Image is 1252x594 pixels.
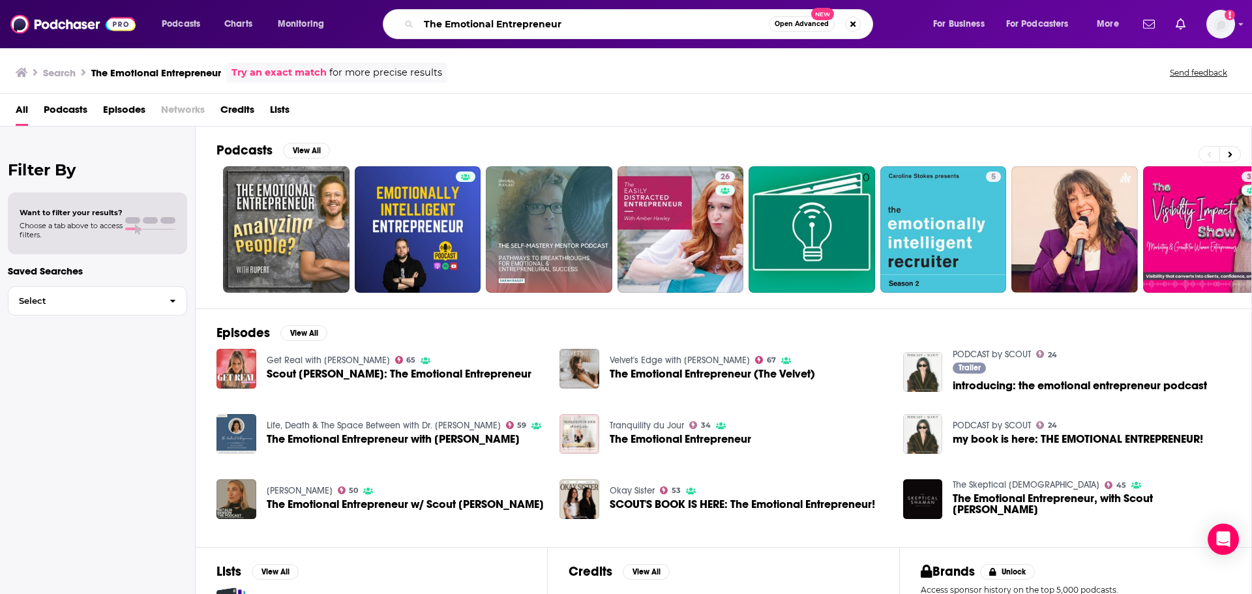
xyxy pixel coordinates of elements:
[1206,10,1235,38] span: Logged in as PTEPR25
[1036,350,1057,358] a: 24
[10,12,136,37] a: Podchaser - Follow, Share and Rate Podcasts
[8,160,187,179] h2: Filter By
[903,479,943,519] a: The Emotional Entrepreneur, with Scout Sobel
[559,479,599,519] img: SCOUT'S BOOK IS HERE: The Emotional Entrepreneur!
[216,414,256,454] img: The Emotional Entrepreneur with Scout Sobel
[1088,14,1135,35] button: open menu
[267,368,531,379] span: Scout [PERSON_NAME]: The Emotional Entrepreneur
[216,142,330,158] a: PodcastsView All
[1208,524,1239,555] div: Open Intercom Messenger
[618,166,744,293] a: 26
[998,14,1088,35] button: open menu
[1105,481,1126,489] a: 45
[610,499,875,510] span: SCOUT'S BOOK IS HERE: The Emotional Entrepreneur!
[103,99,145,126] span: Episodes
[269,14,341,35] button: open menu
[43,67,76,79] h3: Search
[224,15,252,33] span: Charts
[1206,10,1235,38] img: User Profile
[715,171,735,182] a: 26
[20,221,123,239] span: Choose a tab above to access filters.
[933,15,985,33] span: For Business
[267,434,520,445] a: The Emotional Entrepreneur with Scout Sobel
[231,65,327,80] a: Try an exact match
[953,349,1031,360] a: PODCAST by SCOUT
[749,166,875,293] a: 0
[419,14,769,35] input: Search podcasts, credits, & more...
[689,421,711,429] a: 34
[1097,15,1119,33] span: More
[220,99,254,126] span: Credits
[349,488,358,494] span: 50
[701,423,711,428] span: 34
[775,21,829,27] span: Open Advanced
[1225,10,1235,20] svg: Add a profile image
[1048,423,1057,428] span: 24
[1048,352,1057,358] span: 24
[986,171,1001,182] a: 5
[280,325,327,341] button: View All
[216,563,299,580] a: ListsView All
[16,99,28,126] a: All
[980,564,1036,580] button: Unlock
[216,349,256,389] a: Scout Sobel: The Emotional Entrepreneur
[610,434,751,445] a: The Emotional Entrepreneur
[161,99,205,126] span: Networks
[20,208,123,217] span: Want to filter your results?
[610,368,815,379] a: The Emotional Entrepreneur (The Velvet)
[767,357,776,363] span: 67
[270,99,290,126] a: Lists
[44,99,87,126] span: Podcasts
[1116,483,1126,488] span: 45
[953,493,1230,515] span: The Emotional Entrepreneur, with Scout [PERSON_NAME]
[216,14,260,35] a: Charts
[517,423,526,428] span: 59
[623,564,670,580] button: View All
[216,563,241,580] h2: Lists
[880,166,1007,293] a: 5
[953,479,1099,490] a: The Skeptical Shaman
[903,414,943,454] img: my book is here: THE EMOTIONAL ENTREPRENEUR!
[153,14,217,35] button: open menu
[610,485,655,496] a: Okay Sister
[216,142,273,158] h2: Podcasts
[672,488,681,494] span: 53
[1006,15,1069,33] span: For Podcasters
[569,563,612,580] h2: Credits
[1166,67,1231,78] button: Send feedback
[267,368,531,379] a: Scout Sobel: The Emotional Entrepreneur
[162,15,200,33] span: Podcasts
[863,171,870,288] div: 0
[755,356,776,364] a: 67
[406,357,415,363] span: 65
[395,356,416,364] a: 65
[91,67,221,79] h3: The Emotional Entrepreneur
[811,8,835,20] span: New
[559,349,599,389] img: The Emotional Entrepreneur (The Velvet)
[924,14,1001,35] button: open menu
[559,414,599,454] img: The Emotional Entrepreneur
[769,16,835,32] button: Open AdvancedNew
[903,352,943,392] a: introducing: the emotional entrepreneur podcast
[283,143,330,158] button: View All
[953,434,1203,445] a: my book is here: THE EMOTIONAL ENTREPRENEUR!
[991,171,996,184] span: 5
[660,486,681,494] a: 53
[953,493,1230,515] a: The Emotional Entrepreneur, with Scout Sobel
[953,380,1207,391] a: introducing: the emotional entrepreneur podcast
[267,485,333,496] a: Natalia Benson
[216,479,256,519] img: The Emotional Entrepreneur w/ Scout Sobel
[921,563,975,580] h2: Brands
[610,355,750,366] a: Velvet's Edge with Kelly Henderson
[1036,421,1057,429] a: 24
